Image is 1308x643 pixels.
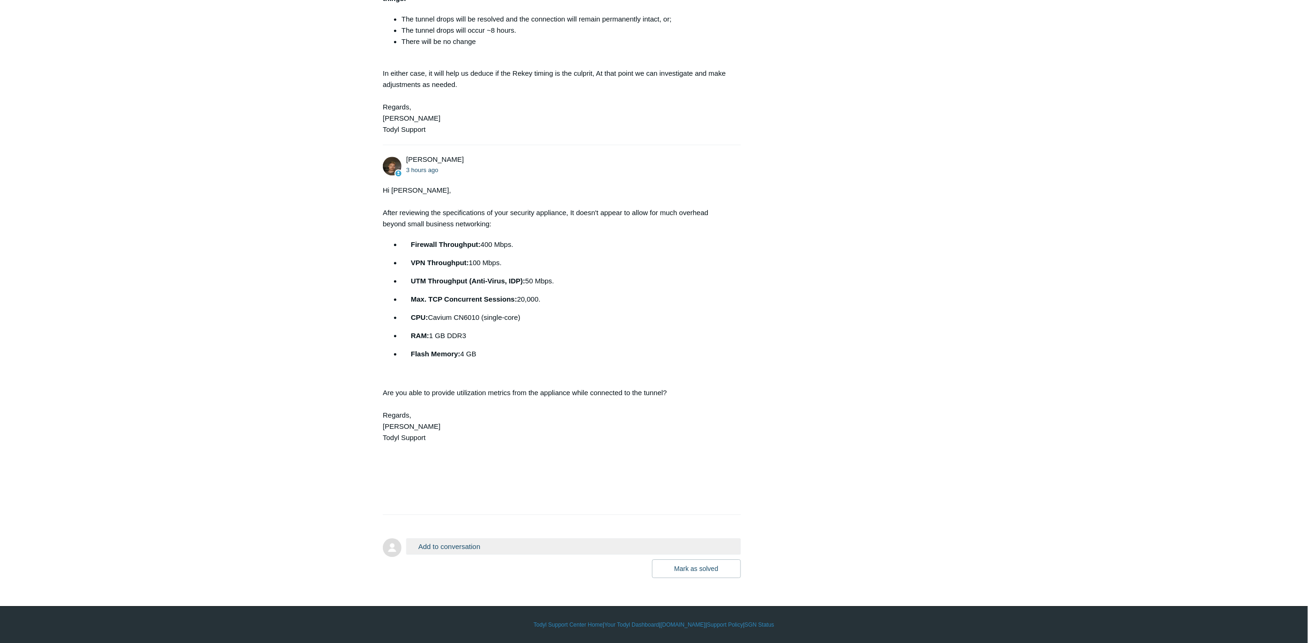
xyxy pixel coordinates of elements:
[411,294,732,305] p: 20,000.
[411,312,732,323] p: Cavium CN6010 (single-core)
[411,275,732,287] p: 50 Mbps.
[406,166,438,173] time: 08/29/2025, 12:06
[411,277,525,285] strong: UTM Throughput (Anti-Virus, IDP):
[411,350,460,358] strong: Flash Memory:
[402,25,732,36] li: The tunnel drops will occur ~8 hours.
[383,621,925,629] div: | | | |
[411,313,428,321] strong: CPU:
[406,538,741,555] button: Add to conversation
[411,332,429,340] strong: RAM:
[411,257,732,268] p: 100 Mbps.
[402,36,732,47] li: There will be no change
[411,348,732,360] p: 4 GB
[411,259,469,267] strong: VPN Throughput:
[652,559,741,578] button: Mark as solved
[534,621,603,629] a: Todyl Support Center Home
[402,14,732,25] li: The tunnel drops will be resolved and the connection will remain permanently intact, or;
[604,621,659,629] a: Your Todyl Dashboard
[661,621,705,629] a: [DOMAIN_NAME]
[411,295,517,303] strong: Max. TCP Concurrent Sessions:
[383,185,732,498] div: Hi [PERSON_NAME], After reviewing the specifications of your security appliance, It doesn't appea...
[707,621,743,629] a: Support Policy
[745,621,774,629] a: SGN Status
[411,240,481,248] strong: Firewall Throughput:
[411,330,732,341] p: 1 GB DDR3
[411,239,732,250] p: 400 Mbps.
[406,155,464,163] span: Andy Paull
